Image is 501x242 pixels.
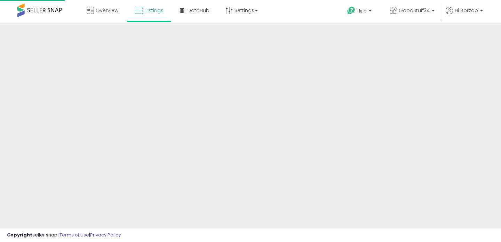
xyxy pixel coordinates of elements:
a: Terms of Use [59,232,89,238]
span: Hi Borzoo [455,7,478,14]
span: Help [357,8,367,14]
a: Privacy Policy [90,232,121,238]
span: DataHub [188,7,209,14]
span: Overview [96,7,118,14]
a: Hi Borzoo [446,7,483,23]
div: seller snap | | [7,232,121,239]
a: Help [342,1,379,23]
span: GoodStuff34 [399,7,430,14]
i: Get Help [347,6,356,15]
span: Listings [145,7,164,14]
strong: Copyright [7,232,32,238]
